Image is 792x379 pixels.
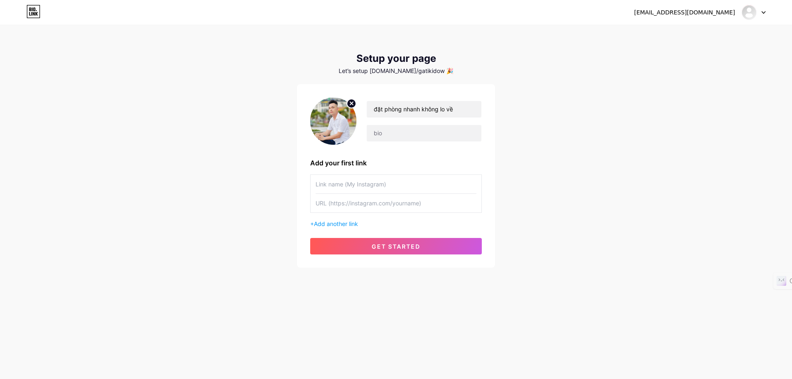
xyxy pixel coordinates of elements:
input: bio [367,125,481,141]
img: gatikidow [741,5,757,20]
div: [EMAIL_ADDRESS][DOMAIN_NAME] [634,8,735,17]
input: Your name [367,101,481,118]
div: + [310,219,482,228]
input: Link name (My Instagram) [316,175,476,193]
button: get started [310,238,482,254]
div: Add your first link [310,158,482,168]
div: Let’s setup [DOMAIN_NAME]/gatikidow 🎉 [297,68,495,74]
span: Add another link [314,220,358,227]
span: get started [372,243,420,250]
div: Setup your page [297,53,495,64]
input: URL (https://instagram.com/yourname) [316,194,476,212]
img: profile pic [310,97,356,145]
